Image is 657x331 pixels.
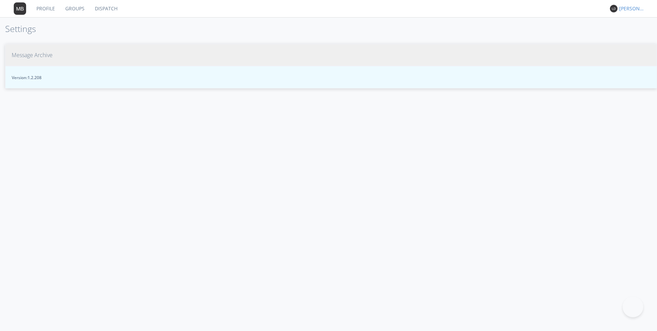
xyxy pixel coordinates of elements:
img: 373638.png [610,5,617,12]
div: [PERSON_NAME]* [619,5,645,12]
button: Version:1.2.208 [5,66,657,88]
button: Message Archive [5,44,657,66]
iframe: Toggle Customer Support [623,297,643,317]
img: 373638.png [14,2,26,15]
span: Version: 1.2.208 [12,75,650,81]
span: Message Archive [12,51,53,59]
